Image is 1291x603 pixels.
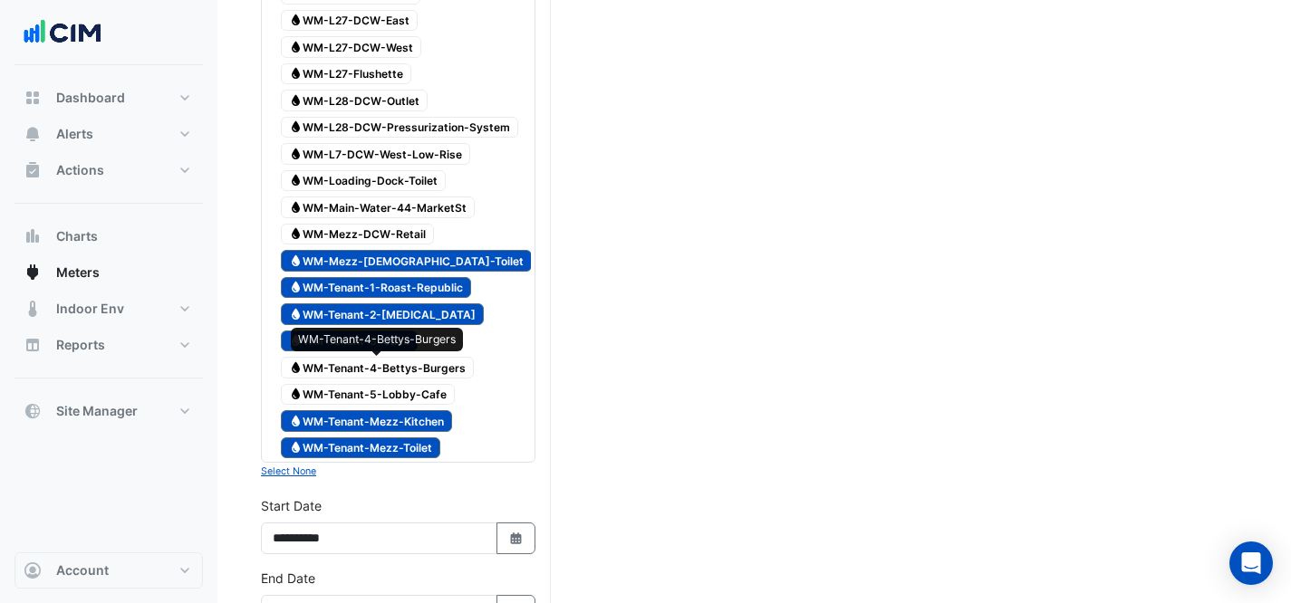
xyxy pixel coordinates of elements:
[56,227,98,245] span: Charts
[24,227,42,245] app-icon: Charts
[14,116,203,152] button: Alerts
[14,80,203,116] button: Dashboard
[289,360,303,374] fa-icon: Water
[281,384,455,406] span: WM-Tenant-5-Lobby-Cafe
[22,14,103,51] img: Company Logo
[261,496,322,515] label: Start Date
[24,263,42,282] app-icon: Meters
[281,63,411,85] span: WM-L27-Flushette
[289,200,303,214] fa-icon: Water
[261,465,316,477] small: Select None
[281,196,475,218] span: WM-Main-Water-44-MarketSt
[261,463,316,479] button: Select None
[24,89,42,107] app-icon: Dashboard
[281,330,418,352] span: WM-Tenant-3-Gami
[508,531,525,546] fa-icon: Select Date
[281,410,452,432] span: WM-Tenant-Mezz-Kitchen
[14,218,203,254] button: Charts
[56,263,100,282] span: Meters
[56,336,105,354] span: Reports
[56,561,109,579] span: Account
[281,143,470,165] span: WM-L7-DCW-West-Low-Rise
[289,147,303,160] fa-icon: Water
[14,291,203,327] button: Indoor Env
[289,388,303,401] fa-icon: Water
[56,402,138,420] span: Site Manager
[14,152,203,188] button: Actions
[289,414,303,427] fa-icon: Water
[261,569,315,588] label: End Date
[289,93,303,107] fa-icon: Water
[281,250,532,272] span: WM-Mezz-[DEMOGRAPHIC_DATA]-Toilet
[56,89,125,107] span: Dashboard
[289,174,303,187] fa-icon: Water
[24,125,42,143] app-icon: Alerts
[56,125,93,143] span: Alerts
[289,40,303,53] fa-icon: Water
[24,402,42,420] app-icon: Site Manager
[281,90,428,111] span: WM-L28-DCW-Outlet
[14,327,203,363] button: Reports
[281,277,471,299] span: WM-Tenant-1-Roast-Republic
[1229,541,1273,585] div: Open Intercom Messenger
[281,224,434,245] span: WM-Mezz-DCW-Retail
[281,10,418,32] span: WM-L27-DCW-East
[56,161,104,179] span: Actions
[24,336,42,354] app-icon: Reports
[281,303,484,325] span: WM-Tenant-2-[MEDICAL_DATA]
[24,161,42,179] app-icon: Actions
[24,300,42,318] app-icon: Indoor Env
[289,281,303,294] fa-icon: Water
[289,307,303,321] fa-icon: Water
[14,552,203,589] button: Account
[289,334,303,348] fa-icon: Water
[281,117,518,139] span: WM-L28-DCW-Pressurization-System
[289,67,303,81] fa-icon: Water
[14,393,203,429] button: Site Manager
[281,170,446,192] span: WM-Loading-Dock-Toilet
[281,36,421,58] span: WM-L27-DCW-West
[289,254,303,267] fa-icon: Water
[289,14,303,27] fa-icon: Water
[281,437,440,459] span: WM-Tenant-Mezz-Toilet
[289,227,303,241] fa-icon: Water
[298,331,456,348] div: WM-Tenant-4-Bettys-Burgers
[56,300,124,318] span: Indoor Env
[14,254,203,291] button: Meters
[289,120,303,134] fa-icon: Water
[289,441,303,455] fa-icon: Water
[281,357,474,378] span: WM-Tenant-4-Bettys-Burgers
